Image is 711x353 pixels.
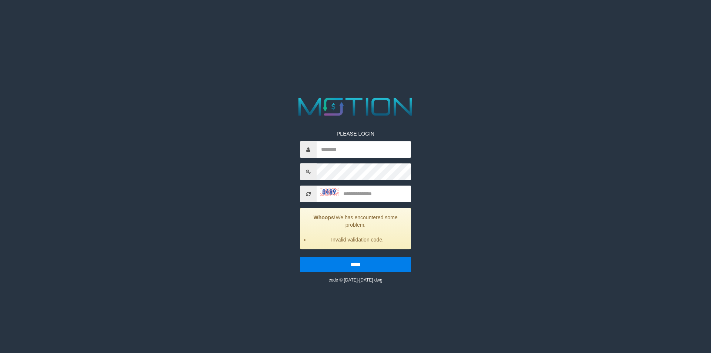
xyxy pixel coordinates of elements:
img: MOTION_logo.png [293,94,418,119]
strong: Whoops! [314,214,336,220]
small: code © [DATE]-[DATE] dwg [328,277,382,283]
li: Invalid validation code. [310,236,405,243]
img: captcha [320,188,339,196]
p: PLEASE LOGIN [300,130,411,137]
div: We has encountered some problem. [300,208,411,249]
